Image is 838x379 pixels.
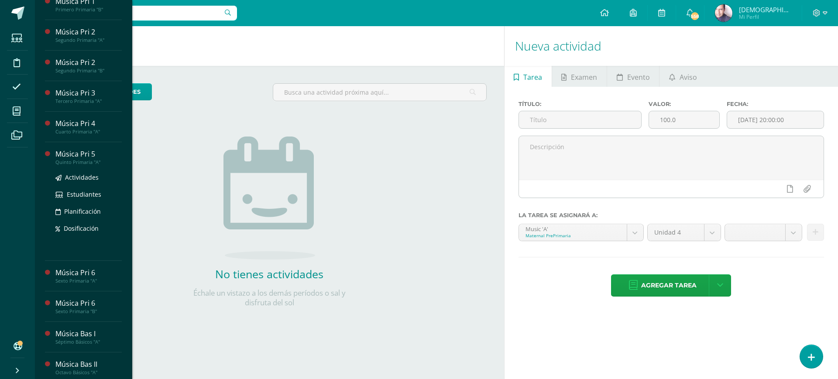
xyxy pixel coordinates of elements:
[55,268,122,284] a: Música Pri 6Sexto Primaria "A"
[182,288,357,307] p: Échale un vistazo a los demás períodos o sal y disfruta del sol
[519,101,642,107] label: Título:
[55,206,122,216] a: Planificación
[627,67,650,88] span: Evento
[55,278,122,284] div: Sexto Primaria "A"
[55,159,122,165] div: Quinto Primaria "A"
[680,67,697,88] span: Aviso
[519,224,643,241] a: Music 'A'Maternal PrePrimaria
[55,339,122,345] div: Séptimo Básicos "A"
[55,58,122,74] a: Música Pri 2Segundo Primaria "B"
[55,27,122,37] div: Música Pri 2
[648,224,721,241] a: Unidad 4
[739,5,791,14] span: [DEMOGRAPHIC_DATA]
[55,172,122,182] a: Actividades
[727,101,824,107] label: Fecha:
[55,27,122,43] a: Música Pri 2Segundo Primaria "A"
[519,111,641,128] input: Título
[523,67,542,88] span: Tarea
[519,212,824,219] label: La tarea se asignará a:
[55,298,122,314] a: Música Pri 6Sexto Primaria "B"
[654,224,697,241] span: Unidad 4
[55,329,122,339] div: Música Bas I
[273,84,486,101] input: Busca una actividad próxima aquí...
[55,88,122,104] a: Música Pri 3Tercero Primaria "A"
[65,173,99,181] span: Actividades
[223,137,315,259] img: no_activities.png
[552,66,607,87] a: Examen
[715,4,732,22] img: bb97c0accd75fe6aba3753b3e15f42da.png
[739,13,791,20] span: Mi Perfil
[659,66,706,87] a: Aviso
[182,266,357,281] h2: No tienes actividades
[55,359,122,369] div: Música Bas II
[55,189,122,199] a: Estudiantes
[55,329,122,345] a: Música Bas ISéptimo Básicos "A"
[45,26,494,66] h1: Actividades
[55,223,122,233] a: Dosificación
[55,268,122,278] div: Música Pri 6
[55,359,122,376] a: Música Bas IIOctavo Básicos "A"
[607,66,659,87] a: Evento
[67,190,101,198] span: Estudiantes
[55,369,122,376] div: Octavo Básicos "A"
[727,111,824,128] input: Fecha de entrega
[525,224,620,232] div: Music 'A'
[505,66,552,87] a: Tarea
[55,119,122,129] div: Música Pri 4
[41,6,237,20] input: Busca un usuario...
[525,232,620,239] div: Maternal PrePrimaria
[64,207,101,215] span: Planificación
[55,119,122,135] a: Música Pri 4Cuarto Primaria "A"
[649,101,720,107] label: Valor:
[55,98,122,104] div: Tercero Primaria "A"
[64,224,99,232] span: Dosificación
[515,26,828,66] h1: Nueva actividad
[55,129,122,135] div: Cuarto Primaria "A"
[55,68,122,74] div: Segundo Primaria "B"
[55,7,122,13] div: Primero Primaria "B"
[55,58,122,68] div: Música Pri 2
[55,88,122,98] div: Música Pri 3
[55,149,122,159] div: Música Pri 5
[55,308,122,314] div: Sexto Primaria "B"
[55,37,122,43] div: Segundo Primaria "A"
[571,67,597,88] span: Examen
[55,298,122,308] div: Música Pri 6
[649,111,719,128] input: Puntos máximos
[690,11,700,21] span: 558
[641,275,697,296] span: Agregar tarea
[55,149,122,165] a: Música Pri 5Quinto Primaria "A"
